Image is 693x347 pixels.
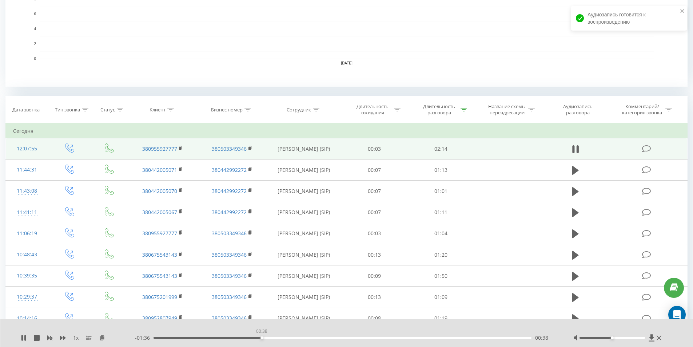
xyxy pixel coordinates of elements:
div: 10:48:43 [13,248,41,262]
div: 10:29:37 [13,290,41,304]
td: 01:04 [408,223,474,244]
td: [PERSON_NAME] (SIP) [267,244,341,265]
a: 380675201999 [142,293,177,300]
a: 380955927777 [142,145,177,152]
td: 00:13 [341,244,408,265]
a: 380503349346 [212,293,247,300]
td: 01:11 [408,202,474,223]
div: Клиент [150,107,166,113]
a: 380442992272 [212,188,247,194]
a: 380442992272 [212,166,247,173]
div: 11:06:19 [13,226,41,241]
div: Accessibility label [260,336,263,339]
div: 10:39:35 [13,269,41,283]
td: [PERSON_NAME] (SIP) [267,159,341,181]
td: [PERSON_NAME] (SIP) [267,138,341,159]
a: 380442005067 [142,209,177,216]
td: Сегодня [6,124,688,138]
td: 01:01 [408,181,474,202]
span: 00:38 [535,334,548,342]
div: Статус [100,107,115,113]
td: 00:07 [341,202,408,223]
div: Дата звонка [12,107,40,113]
div: Название схемы переадресации [487,103,526,116]
td: 00:07 [341,159,408,181]
td: 00:08 [341,308,408,329]
td: 01:09 [408,287,474,308]
a: 380503349346 [212,272,247,279]
td: 00:09 [341,265,408,287]
div: Комментарий/категория звонка [621,103,664,116]
a: 380503349346 [212,315,247,322]
td: 00:07 [341,181,408,202]
text: 4 [34,27,36,31]
a: 380442005070 [142,188,177,194]
td: 00:03 [341,223,408,244]
a: 380675543143 [142,251,177,258]
div: Аудиозапись разговора [554,103,601,116]
a: 380442005071 [142,166,177,173]
td: [PERSON_NAME] (SIP) [267,202,341,223]
a: 380955927777 [142,230,177,237]
text: [DATE] [341,61,353,65]
a: 380503349346 [212,251,247,258]
a: 380442992272 [212,209,247,216]
div: 11:43:08 [13,184,41,198]
div: Бизнес номер [211,107,243,113]
div: Open Intercom Messenger [668,306,686,323]
div: 00:38 [255,326,269,336]
td: 00:03 [341,138,408,159]
div: 10:14:16 [13,311,41,326]
text: 6 [34,12,36,16]
td: 00:13 [341,287,408,308]
td: 01:19 [408,308,474,329]
a: 380675543143 [142,272,177,279]
div: 11:44:31 [13,163,41,177]
div: Accessibility label [611,336,614,339]
td: [PERSON_NAME] (SIP) [267,265,341,287]
td: 01:50 [408,265,474,287]
div: Сотрудник [287,107,311,113]
div: Тип звонка [55,107,80,113]
td: [PERSON_NAME] (SIP) [267,181,341,202]
span: - 01:36 [135,334,154,342]
a: 380952807949 [142,315,177,322]
td: [PERSON_NAME] (SIP) [267,223,341,244]
text: 0 [34,57,36,61]
div: Аудиозапись готовится к воспроизведению [571,6,687,31]
button: close [680,8,685,15]
span: 1 x [73,334,79,342]
div: Длительность ожидания [353,103,392,116]
div: 12:07:55 [13,142,41,156]
td: 01:20 [408,244,474,265]
td: [PERSON_NAME] (SIP) [267,287,341,308]
td: 02:14 [408,138,474,159]
div: Длительность разговора [420,103,459,116]
td: [PERSON_NAME] (SIP) [267,308,341,329]
div: 11:41:11 [13,205,41,220]
a: 380503349346 [212,230,247,237]
a: 380503349346 [212,145,247,152]
td: 01:13 [408,159,474,181]
text: 2 [34,42,36,46]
